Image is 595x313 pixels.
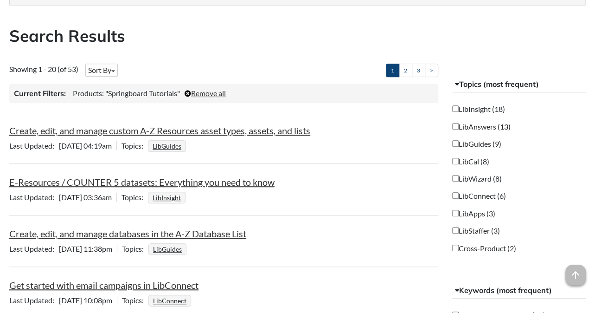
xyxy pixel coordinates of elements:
button: Topics (most frequent) [452,76,586,93]
label: LibConnect (6) [452,190,506,201]
span: "Springboard Tutorials" [105,89,180,98]
span: [DATE] 10:08pm [9,296,117,305]
input: LibApps (3) [452,210,459,216]
a: Get started with email campaigns in LibConnect [9,280,198,291]
button: Keywords (most frequent) [452,282,586,299]
ul: Topics [148,296,193,305]
a: LibGuides [152,242,183,256]
a: > [425,64,438,77]
span: Topics [122,244,148,253]
label: LibWizard (8) [452,173,502,184]
label: LibInsight (18) [452,104,505,114]
ul: Topics [148,141,188,150]
a: LibInsight [151,191,182,204]
label: LibApps (3) [452,208,495,219]
label: LibGuides (9) [452,138,501,149]
span: Last Updated [9,141,59,150]
ul: Pagination of search results [386,64,438,77]
input: LibInsight (18) [452,105,459,112]
label: LibCal (8) [452,156,489,167]
span: Topics [122,193,148,202]
a: LibConnect [152,294,188,307]
a: E-Resources / COUNTER 5 datasets: Everything you need to know [9,176,275,188]
a: LibGuides [151,139,183,153]
a: arrow_upward [565,266,586,277]
input: LibConnect (6) [452,192,459,199]
ul: Topics [148,193,188,202]
a: Create, edit, and manage databases in the A-Z Database List [9,228,246,239]
input: LibWizard (8) [452,175,459,182]
input: LibStaffer (3) [452,227,459,234]
span: Last Updated [9,296,59,305]
a: 2 [399,64,412,77]
span: [DATE] 03:36am [9,193,116,202]
button: Sort By [85,64,118,77]
h3: Current Filters [14,88,66,98]
input: LibAnswers (13) [452,123,459,130]
a: Create, edit, and manage custom A-Z Resources asset types, assets, and lists [9,125,310,136]
span: [DATE] 04:19am [9,141,116,150]
input: LibGuides (9) [452,140,459,147]
ul: Topics [148,244,189,253]
h2: Search Results [9,25,586,47]
label: LibAnswers (13) [452,121,511,132]
span: Topics [122,296,148,305]
span: Showing 1 - 20 (of 53) [9,65,78,73]
span: Topics [122,141,148,150]
span: Last Updated [9,244,59,253]
span: Products: [73,89,104,98]
a: Remove all [185,89,226,98]
a: 1 [386,64,399,77]
span: [DATE] 11:38pm [9,244,117,253]
label: Cross-Product (2) [452,243,516,254]
span: arrow_upward [565,265,586,285]
input: LibCal (8) [452,158,459,164]
label: LibStaffer (3) [452,225,500,236]
a: 3 [412,64,425,77]
span: Last Updated [9,193,59,202]
input: Cross-Product (2) [452,245,459,251]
